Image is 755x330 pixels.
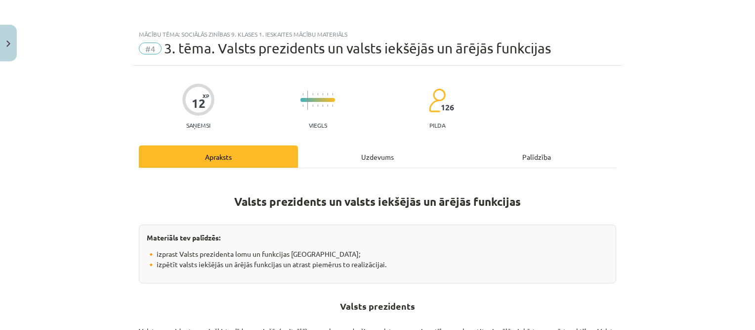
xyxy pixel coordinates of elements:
span: 126 [441,103,454,112]
img: icon-short-line-57e1e144782c952c97e751825c79c345078a6d821885a25fce030b3d8c18986b.svg [302,93,303,95]
p: pilda [429,122,445,129]
div: Palīdzība [457,145,616,168]
div: 12 [192,96,206,110]
span: #4 [139,43,162,54]
p: Viegls [309,122,327,129]
span: 3. tēma. Valsts prezidents un valsts iekšējās un ārējās funkcijas [164,40,551,56]
img: icon-short-line-57e1e144782c952c97e751825c79c345078a6d821885a25fce030b3d8c18986b.svg [332,93,333,95]
img: icon-short-line-57e1e144782c952c97e751825c79c345078a6d821885a25fce030b3d8c18986b.svg [327,104,328,107]
div: Apraksts [139,145,298,168]
strong: Materiāls tev palīdzēs: [147,233,220,242]
span: XP [203,93,209,98]
div: Mācību tēma: Sociālās zinības 9. klases 1. ieskaites mācību materiāls [139,31,616,38]
img: icon-short-line-57e1e144782c952c97e751825c79c345078a6d821885a25fce030b3d8c18986b.svg [327,93,328,95]
img: icon-close-lesson-0947bae3869378f0d4975bcd49f059093ad1ed9edebbc8119c70593378902aed.svg [6,41,10,47]
div: Uzdevums [298,145,457,168]
img: students-c634bb4e5e11cddfef0936a35e636f08e4e9abd3cc4e673bd6f9a4125e45ecb1.svg [428,88,446,113]
img: icon-short-line-57e1e144782c952c97e751825c79c345078a6d821885a25fce030b3d8c18986b.svg [312,104,313,107]
img: icon-long-line-d9ea69661e0d244f92f715978eff75569469978d946b2353a9bb055b3ed8787d.svg [307,91,308,110]
img: icon-short-line-57e1e144782c952c97e751825c79c345078a6d821885a25fce030b3d8c18986b.svg [317,93,318,95]
img: icon-short-line-57e1e144782c952c97e751825c79c345078a6d821885a25fce030b3d8c18986b.svg [322,104,323,107]
p: Saņemsi [182,122,214,129]
img: icon-short-line-57e1e144782c952c97e751825c79c345078a6d821885a25fce030b3d8c18986b.svg [332,104,333,107]
img: icon-short-line-57e1e144782c952c97e751825c79c345078a6d821885a25fce030b3d8c18986b.svg [312,93,313,95]
img: icon-short-line-57e1e144782c952c97e751825c79c345078a6d821885a25fce030b3d8c18986b.svg [302,104,303,107]
img: icon-short-line-57e1e144782c952c97e751825c79c345078a6d821885a25fce030b3d8c18986b.svg [322,93,323,95]
strong: Valsts prezidents un valsts iekšējās un ārējās funkcijas [234,194,521,209]
strong: Valsts prezidents [340,300,415,312]
img: icon-short-line-57e1e144782c952c97e751825c79c345078a6d821885a25fce030b3d8c18986b.svg [317,104,318,107]
p: 🔸 izprast Valsts prezidenta lomu un funkcijas [GEOGRAPHIC_DATA]; 🔸 izpētīt valsts iekšējās un ārē... [147,249,608,270]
